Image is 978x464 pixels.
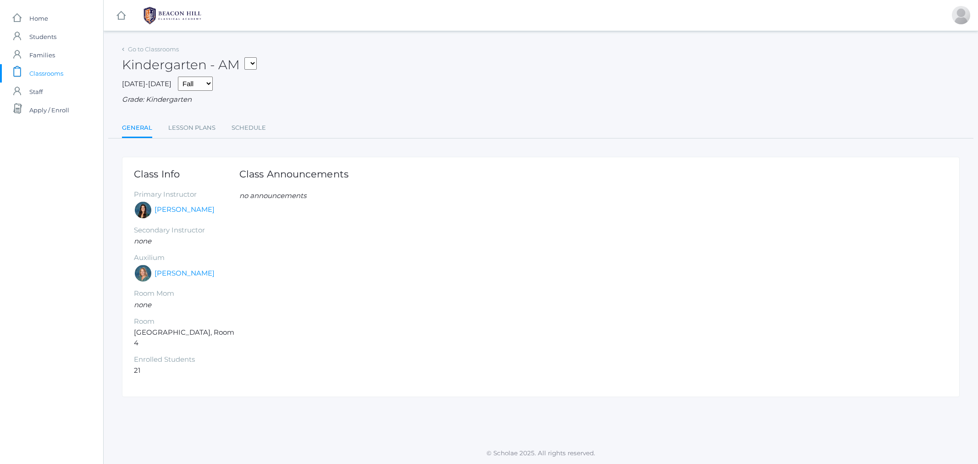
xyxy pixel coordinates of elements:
[122,58,257,72] h2: Kindergarten - AM
[134,254,239,262] h5: Auxilium
[29,101,69,119] span: Apply / Enroll
[134,365,239,376] li: 21
[134,169,239,376] div: [GEOGRAPHIC_DATA], Room 4
[134,169,239,179] h1: Class Info
[29,46,55,64] span: Families
[134,356,239,364] h5: Enrolled Students
[134,264,152,282] div: Maureen Doyle
[239,191,306,200] em: no announcements
[239,169,348,179] h1: Class Announcements
[134,191,239,199] h5: Primary Instructor
[134,226,239,234] h5: Secondary Instructor
[134,318,239,326] h5: Room
[134,300,151,309] em: none
[29,9,48,28] span: Home
[952,6,970,24] div: Caitlin Tourje
[128,45,179,53] a: Go to Classrooms
[122,119,152,138] a: General
[29,28,56,46] span: Students
[134,237,151,245] em: none
[155,268,215,279] a: [PERSON_NAME]
[134,290,239,298] h5: Room Mom
[232,119,266,137] a: Schedule
[104,448,978,458] p: © Scholae 2025. All rights reserved.
[29,64,63,83] span: Classrooms
[122,79,171,88] span: [DATE]-[DATE]
[168,119,215,137] a: Lesson Plans
[29,83,43,101] span: Staff
[122,94,960,105] div: Grade: Kindergarten
[138,4,207,27] img: BHCALogos-05-308ed15e86a5a0abce9b8dd61676a3503ac9727e845dece92d48e8588c001991.png
[134,201,152,219] div: Jordyn Dewey
[155,204,215,215] a: [PERSON_NAME]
